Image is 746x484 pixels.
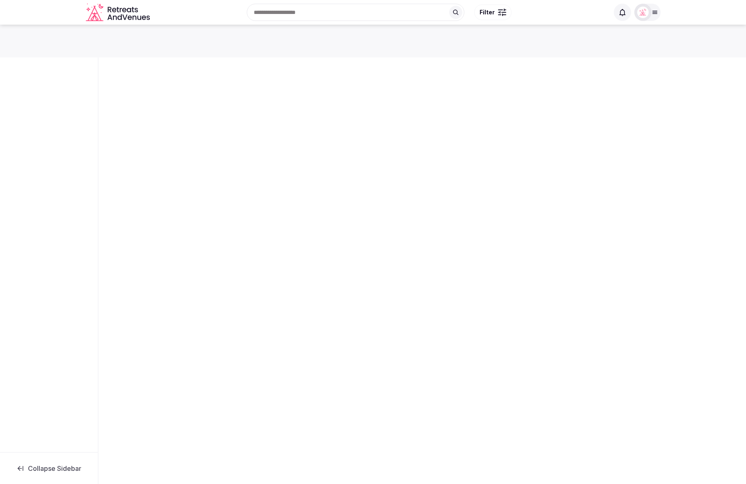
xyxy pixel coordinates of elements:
[637,7,649,18] img: miaceralde
[86,3,151,22] svg: Retreats and Venues company logo
[86,3,151,22] a: Visit the homepage
[480,8,495,16] span: Filter
[474,5,512,20] button: Filter
[28,464,81,473] span: Collapse Sidebar
[7,459,91,477] button: Collapse Sidebar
